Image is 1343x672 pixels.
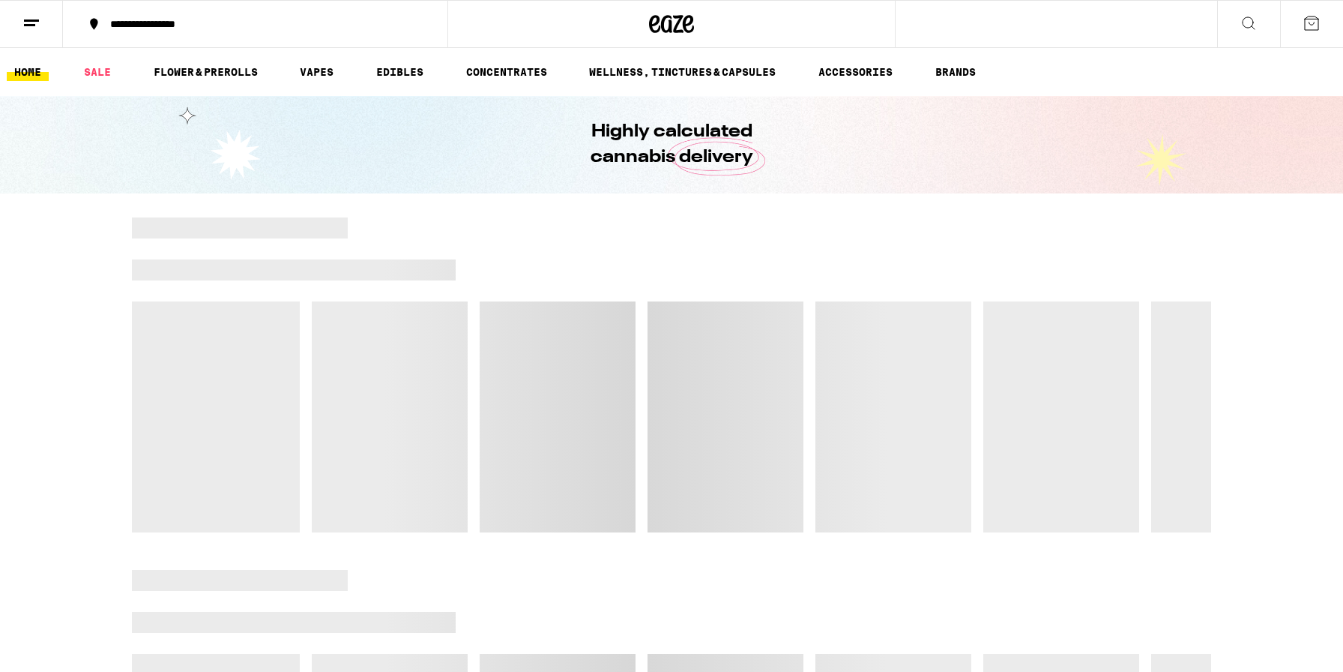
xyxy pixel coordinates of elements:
a: ACCESSORIES [811,63,900,81]
h1: Highly calculated cannabis delivery [548,119,795,170]
a: VAPES [292,63,341,81]
a: WELLNESS, TINCTURES & CAPSULES [582,63,783,81]
a: FLOWER & PREROLLS [146,63,265,81]
a: SALE [76,63,118,81]
a: CONCENTRATES [459,63,555,81]
a: BRANDS [928,63,983,81]
a: HOME [7,63,49,81]
a: EDIBLES [369,63,431,81]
